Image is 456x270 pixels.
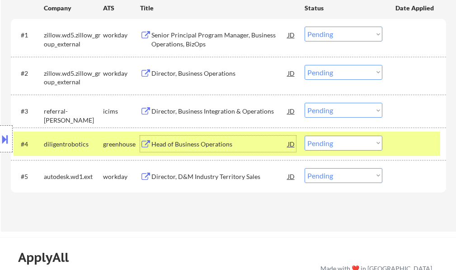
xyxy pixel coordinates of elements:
[103,31,140,40] div: workday
[287,65,296,81] div: JD
[21,31,37,40] div: #1
[151,140,288,149] div: Head of Business Operations
[287,27,296,43] div: JD
[395,4,435,13] div: Date Applied
[44,31,103,48] div: zillow.wd5.zillow_group_external
[287,168,296,184] div: JD
[140,4,296,13] div: Title
[103,4,140,13] div: ATS
[287,136,296,152] div: JD
[151,107,288,116] div: Director, Business Integration & Operations
[151,69,288,78] div: Director, Business Operations
[151,172,288,181] div: Director, D&M Industry Territory Sales
[18,250,79,265] div: ApplyAll
[44,4,103,13] div: Company
[151,31,288,48] div: Senior Principal Program Manager, Business Operations, BizOps
[287,103,296,119] div: JD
